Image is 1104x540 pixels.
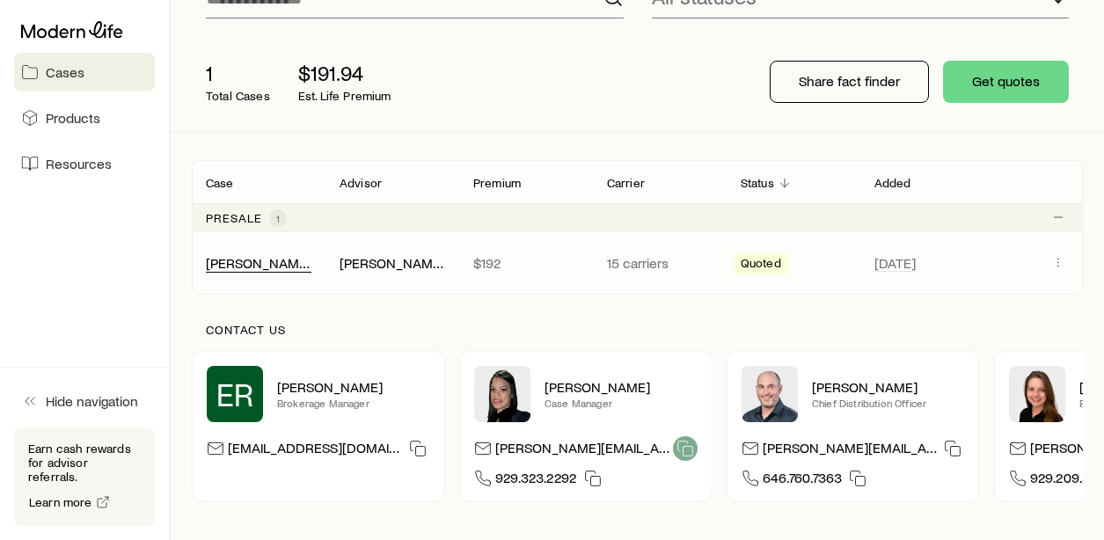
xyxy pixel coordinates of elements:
p: Premium [473,176,521,190]
p: Carrier [607,176,645,190]
p: [PERSON_NAME][EMAIL_ADDRESS][DOMAIN_NAME] [495,439,669,463]
a: Products [14,99,155,137]
span: [DATE] [874,254,916,272]
p: 15 carriers [607,254,713,272]
p: [EMAIL_ADDRESS][DOMAIN_NAME] [228,439,402,463]
p: Advisor [340,176,382,190]
span: Cases [46,63,84,81]
p: $191.94 [298,61,391,85]
span: Learn more [29,496,92,508]
div: [PERSON_NAME] [206,254,311,273]
p: Chief Distribution Officer [812,396,965,410]
span: 929.323.2292 [495,469,577,493]
p: Share fact finder [799,72,900,90]
p: Added [874,176,911,190]
span: Quoted [741,256,781,274]
p: [PERSON_NAME] [277,378,430,396]
span: ER [216,376,253,412]
span: 1 [276,211,280,225]
a: Cases [14,53,155,91]
div: Earn cash rewards for advisor referrals.Learn more [14,427,155,526]
p: Contact us [206,323,1069,337]
span: 646.760.7363 [763,469,842,493]
p: [PERSON_NAME][EMAIL_ADDRESS][DOMAIN_NAME] [763,439,937,463]
span: Hide navigation [46,392,138,410]
p: Status [741,176,774,190]
div: [PERSON_NAME] [340,254,445,273]
button: Hide navigation [14,382,155,420]
p: Case [206,176,234,190]
img: Dan Pierson [742,366,798,422]
img: Ellen Wall [1009,366,1065,422]
p: Case Manager [545,396,698,410]
p: Total Cases [206,89,270,103]
a: [PERSON_NAME] [206,254,311,271]
p: Est. Life Premium [298,89,391,103]
a: Resources [14,144,155,183]
span: Products [46,109,100,127]
button: Share fact finder [770,61,929,103]
p: Brokerage Manager [277,396,430,410]
p: [PERSON_NAME] [545,378,698,396]
img: Elana Hasten [474,366,530,422]
button: Get quotes [943,61,1069,103]
span: Resources [46,155,112,172]
p: Presale [206,211,262,225]
p: $192 [473,254,579,272]
div: Client cases [192,160,1083,295]
p: 1 [206,61,270,85]
p: Earn cash rewards for advisor referrals. [28,441,141,484]
p: [PERSON_NAME] [812,378,965,396]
